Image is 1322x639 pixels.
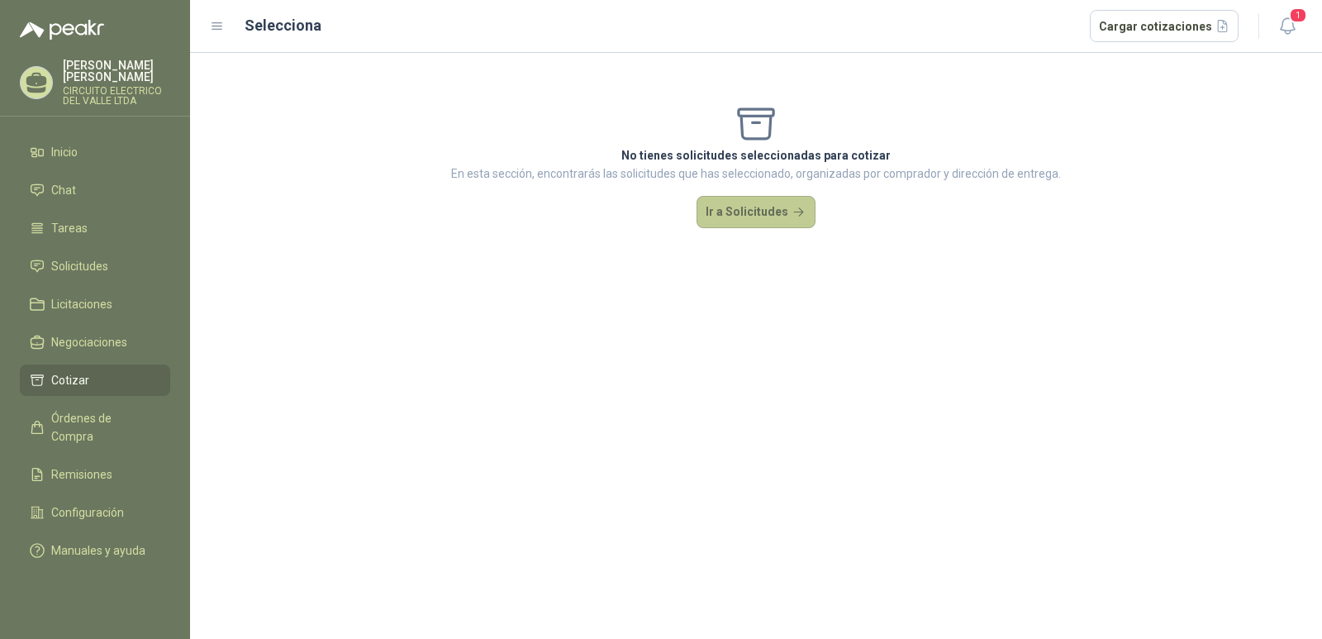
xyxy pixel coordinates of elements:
a: Cotizar [20,365,170,396]
span: Remisiones [51,465,112,484]
a: Licitaciones [20,289,170,320]
span: Inicio [51,143,78,161]
button: Cargar cotizaciones [1090,10,1239,43]
p: CIRCUITO ELECTRICO DEL VALLE LTDA [63,86,170,106]
span: Chat [51,181,76,199]
button: 1 [1272,12,1302,41]
span: Cotizar [51,371,89,389]
img: Logo peakr [20,20,104,40]
button: Ir a Solicitudes [697,196,816,229]
span: Solicitudes [51,257,108,275]
span: Negociaciones [51,333,127,351]
a: Remisiones [20,459,170,490]
a: Negociaciones [20,327,170,358]
span: Órdenes de Compra [51,409,155,446]
span: Licitaciones [51,295,112,313]
a: Inicio [20,136,170,168]
span: Manuales y ayuda [51,541,145,560]
a: Manuales y ayuda [20,535,170,566]
span: 1 [1289,7,1307,23]
p: En esta sección, encontrarás las solicitudes que has seleccionado, organizadas por comprador y di... [451,165,1061,183]
a: Chat [20,174,170,206]
span: Tareas [51,219,88,237]
p: No tienes solicitudes seleccionadas para cotizar [451,146,1061,165]
a: Tareas [20,212,170,244]
a: Órdenes de Compra [20,403,170,452]
p: [PERSON_NAME] [PERSON_NAME] [63,60,170,83]
a: Solicitudes [20,250,170,282]
h2: Selecciona [245,14,321,37]
span: Configuración [51,503,124,522]
a: Configuración [20,497,170,528]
